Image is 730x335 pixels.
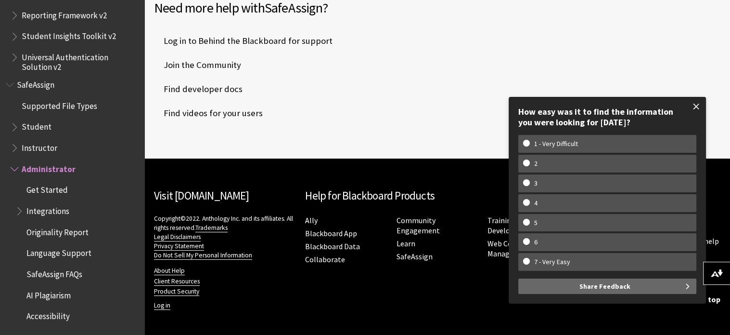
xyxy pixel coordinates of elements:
span: AI Plagiarism [26,287,71,300]
a: Find developer docs [154,82,244,96]
span: Originality Report [26,224,89,237]
span: SafeAssign FAQs [26,266,82,279]
a: Log in to Behind the Blackboard for support [154,34,334,48]
a: About Help [154,267,185,275]
w-span: 1 - Very Difficult [523,140,589,148]
a: SafeAssign [397,252,433,262]
span: Language Support [26,245,91,258]
span: Integrations [26,203,69,216]
a: Do Not Sell My Personal Information [154,251,252,260]
w-span: 6 [523,238,549,246]
a: Trademarks [195,224,228,232]
span: Find videos for your users [154,106,263,121]
span: Share Feedback [579,279,630,294]
span: Find developer docs [154,82,243,96]
span: Administrator [22,161,76,174]
span: Accessibility [26,308,70,322]
a: Blackboard App [305,228,357,239]
span: Get Started [26,182,68,195]
w-span: 5 [523,219,549,227]
span: Student [22,119,51,132]
a: Legal Disclaimers [154,233,201,241]
p: Copyright©2022. Anthology Inc. and its affiliates. All rights reserved. [154,214,295,260]
a: Product Security [154,287,199,296]
a: Client Resources [154,277,200,286]
span: SafeAssign [17,77,54,90]
a: Training and Development Manager [487,215,563,236]
a: Ally [305,215,318,226]
span: Student Insights Toolkit v2 [22,28,116,41]
a: Web Community Manager [487,239,542,259]
a: Log in [154,301,170,310]
a: Find videos for your users [154,106,265,121]
w-span: 3 [523,179,549,188]
a: Community Engagement [397,215,440,236]
a: Join the Community [154,58,243,72]
span: Reporting Framework v2 [22,7,107,20]
w-span: 4 [523,199,549,207]
a: Collaborate [305,255,345,265]
span: Join the Community [154,58,241,72]
a: Privacy Statement [154,242,204,251]
span: Log in to Behind the Blackboard for support [154,34,333,48]
span: Instructor [22,140,57,153]
h2: Help for Blackboard Products [305,188,569,204]
a: Blackboard Data [305,241,360,252]
w-span: 7 - Very Easy [523,258,581,266]
a: Visit [DOMAIN_NAME] [154,188,249,202]
a: Learn [397,239,415,249]
nav: Book outline for Blackboard SafeAssign [6,77,139,324]
span: Supported File Types [22,98,97,111]
div: How easy was it to find the information you were looking for [DATE]? [518,107,696,127]
span: Universal Authentication Solution v2 [22,49,138,72]
button: Share Feedback [518,279,696,294]
w-span: 2 [523,160,549,168]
